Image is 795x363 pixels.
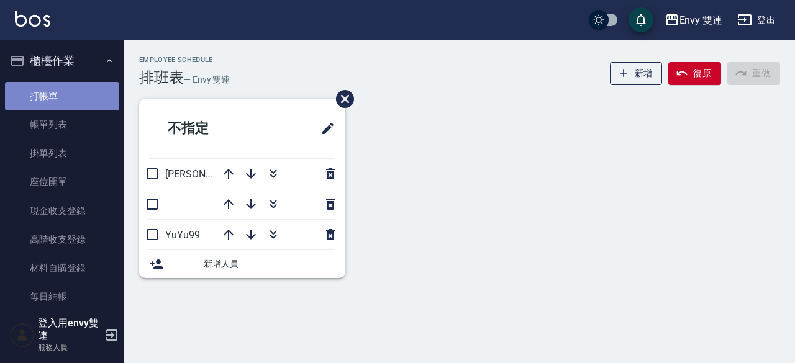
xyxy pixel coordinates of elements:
span: [PERSON_NAME] [165,168,240,180]
button: Envy 雙連 [660,7,728,33]
button: 登出 [732,9,780,32]
a: 座位開單 [5,168,119,196]
h5: 登入用envy雙連 [38,317,101,342]
a: 打帳單 [5,82,119,110]
h2: Employee Schedule [139,56,230,64]
button: 復原 [668,62,721,85]
a: 每日結帳 [5,282,119,311]
button: save [629,7,653,32]
img: Logo [15,11,50,27]
a: 掛單列表 [5,139,119,168]
h3: 排班表 [139,69,184,86]
a: 帳單列表 [5,110,119,139]
span: 新增人員 [204,258,335,271]
span: YuYu99 [165,229,200,241]
span: 刪除班表 [327,81,356,117]
img: Person [10,323,35,347]
p: 服務人員 [38,342,101,353]
button: 新增 [610,62,663,85]
div: Envy 雙連 [679,12,723,28]
div: 新增人員 [139,250,345,278]
h6: — Envy 雙連 [184,73,230,86]
a: 高階收支登錄 [5,225,119,254]
h2: 不指定 [149,106,270,151]
span: 修改班表的標題 [313,114,335,143]
a: 材料自購登錄 [5,254,119,282]
button: 櫃檯作業 [5,45,119,77]
a: 現金收支登錄 [5,197,119,225]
